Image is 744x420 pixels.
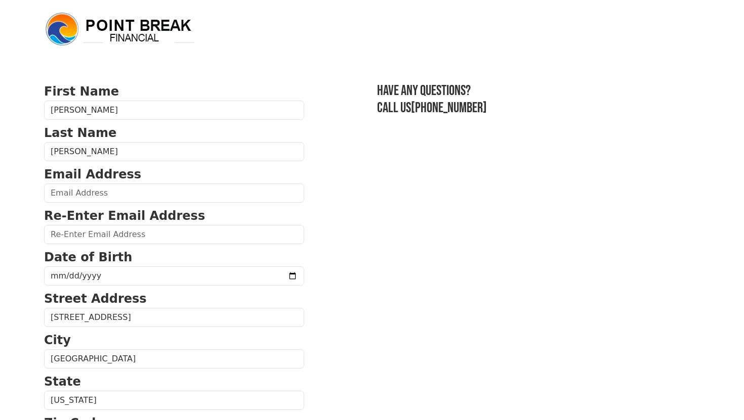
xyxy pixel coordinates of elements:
strong: Email Address [44,167,141,181]
input: Last Name [44,142,304,161]
strong: Last Name [44,126,116,140]
input: Street Address [44,308,304,327]
input: City [44,349,304,368]
img: logo.png [44,11,196,48]
strong: Re-Enter Email Address [44,209,205,223]
input: Email Address [44,183,304,203]
a: [PHONE_NUMBER] [411,100,487,116]
h3: Have any questions? [377,82,700,100]
h3: Call us [377,100,700,117]
strong: Date of Birth [44,250,132,264]
input: Re-Enter Email Address [44,225,304,244]
strong: Street Address [44,292,147,306]
strong: State [44,375,81,389]
strong: First Name [44,84,119,99]
input: First Name [44,101,304,120]
strong: City [44,333,71,347]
